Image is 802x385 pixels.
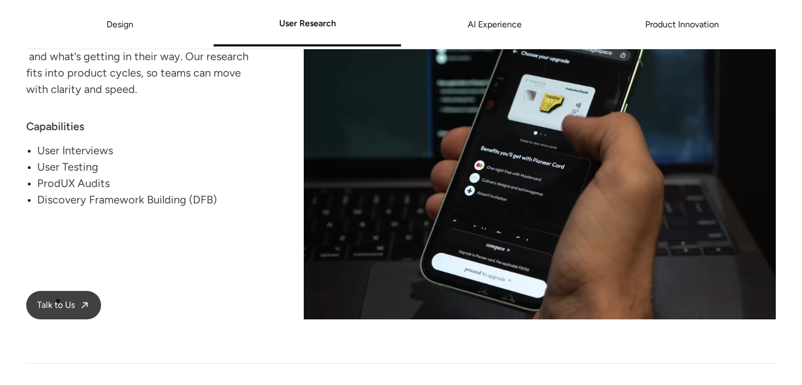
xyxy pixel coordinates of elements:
[107,19,133,30] a: Design
[37,159,262,175] div: User Testing
[26,32,262,97] div: We help you uncover what users actually need and what’s getting in their way. Our research fits i...
[26,118,262,135] div: Capabilities
[37,300,75,311] span: Talk to Us
[588,21,776,28] a: Product Innovation
[37,191,262,208] div: Discovery Framework Building (DFB)
[214,20,401,27] a: User Research
[37,175,262,191] div: ProdUX Audits
[401,21,588,28] a: AI Experience
[26,291,101,320] a: Talk to Us
[37,142,262,159] div: User Interviews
